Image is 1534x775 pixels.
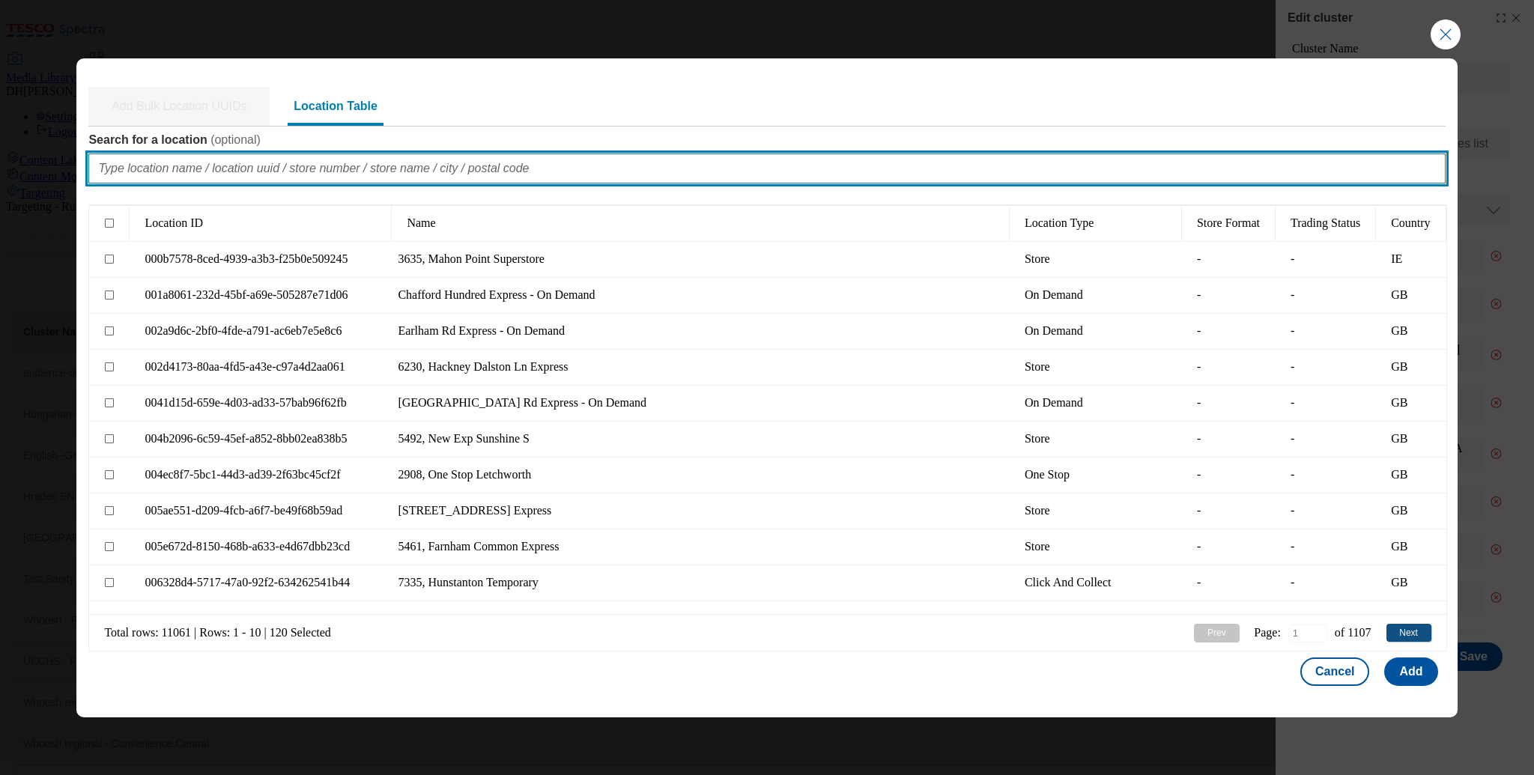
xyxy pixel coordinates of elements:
[1291,576,1361,589] div: -
[1197,324,1261,338] div: -
[145,360,377,374] div: 002d4173-80aa-4fd5-a43e-c97a4d2aa061
[1384,657,1437,686] button: Add
[392,573,1010,592] div: 7335, Hunstanton Temporary
[1025,396,1167,410] div: On Demand
[1431,19,1461,49] button: Close Modal
[1025,216,1094,230] span: Location Type
[1391,324,1431,338] div: GB
[1386,624,1431,642] button: Next
[76,58,1457,717] div: Modal
[88,133,1445,148] label: Search for a location
[1391,432,1431,446] div: GB
[1197,288,1261,302] div: -
[1025,432,1167,446] div: Store
[145,324,377,338] div: 002a9d6c-2bf0-4fde-a791-ac6eb7e5e8c6
[1025,576,1167,589] div: Click And Collect
[210,133,261,146] span: ( optional )
[392,501,1010,520] div: [STREET_ADDRESS] Express
[1197,468,1261,481] div: -
[1291,216,1360,230] span: Trading Status
[392,321,1010,341] div: Earlham Rd Express - On Demand
[89,617,345,648] div: Total rows: 11061 | Rows: 1 - 10 | 120 Selected
[1197,396,1261,410] div: -
[1197,540,1261,553] div: -
[1197,216,1260,230] span: Store Format
[1197,252,1261,266] div: -
[1025,288,1167,302] div: On Demand
[145,504,377,517] div: 005ae551-d209-4fcb-a6f7-be49f68b59ad
[1291,360,1361,374] div: -
[145,576,377,589] div: 006328d4-5717-47a0-92f2-634262541b44
[88,154,1445,183] input: Type location name / location uuid / store number / store name / city / postal code
[1391,468,1431,481] div: GB
[1025,252,1167,266] div: Store
[1391,540,1431,553] div: GB
[1025,540,1167,553] div: Store
[1291,504,1361,517] div: -
[392,429,1010,449] div: 5492, New Exp Sunshine S
[1391,504,1431,517] div: GB
[1391,216,1430,230] span: Country
[392,465,1010,484] div: 2908, One Stop Letchworth
[1300,657,1369,686] button: Cancel
[145,396,377,410] div: 0041d15d-659e-4d03-ad33-57bab96f62fb
[1197,504,1261,517] div: -
[1291,288,1361,302] div: -
[392,537,1010,556] div: 5461, Farnham Common Express
[145,540,377,553] div: 005e672d-8150-468b-a633-e4d67dbb23cd
[392,249,1010,269] div: 3635, Mahon Point Superstore
[1025,504,1167,517] div: Store
[145,216,203,230] span: Location ID
[294,100,378,112] span: Location Table
[145,432,377,446] div: 004b2096-6c59-45ef-a852-8bb02ea838b5
[1391,396,1431,410] div: GB
[1197,360,1261,374] div: -
[407,216,435,230] span: Name
[145,288,377,302] div: 001a8061-232d-45bf-a69e-505287e71d06
[1291,540,1361,553] div: -
[1194,624,1239,642] button: Prev
[1391,576,1431,589] div: GB
[1391,288,1431,302] div: GB
[1291,396,1361,410] div: -
[392,393,1010,413] div: [GEOGRAPHIC_DATA] Rd Express - On Demand
[392,357,1010,377] div: 6230, Hackney Dalston Ln Express
[1025,360,1167,374] div: Store
[1291,252,1361,266] div: -
[1254,626,1281,639] span: Page:
[1291,432,1361,446] div: -
[1291,324,1361,338] div: -
[1335,626,1371,639] span: of 1107
[145,252,377,266] div: 000b7578-8ced-4939-a3b3-f25b0e509245
[1197,576,1261,589] div: -
[1291,468,1361,481] div: -
[1025,324,1167,338] div: On Demand
[145,468,377,481] div: 004ec8f7-5bc1-44d3-ad39-2f63bc45cf2f
[392,285,1010,305] div: Chafford Hundred Express - On Demand
[1025,468,1167,481] div: One Stop
[1197,432,1261,446] div: -
[1391,360,1431,374] div: GB
[1391,252,1431,266] div: IE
